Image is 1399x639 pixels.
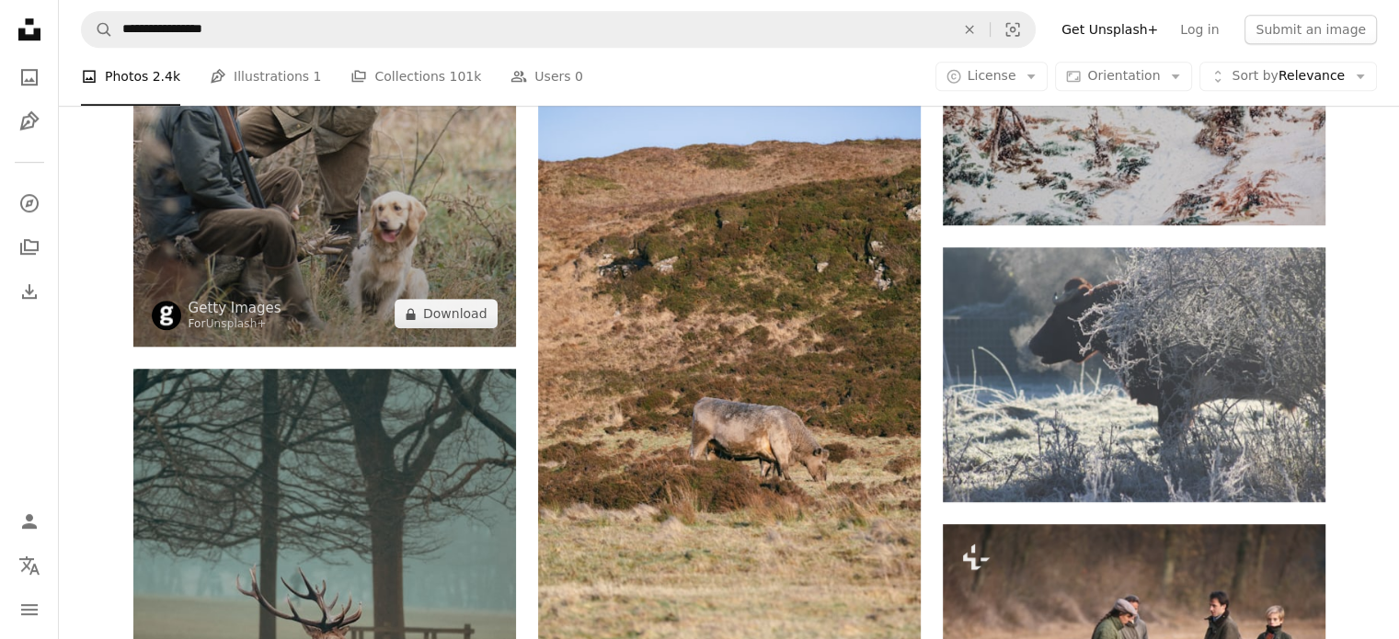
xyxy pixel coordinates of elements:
a: Illustrations 1 [210,48,321,107]
a: Photos [11,59,48,96]
a: Download History [11,273,48,310]
button: License [935,63,1049,92]
button: Download [395,299,498,328]
span: 0 [575,67,583,87]
a: Log in [1169,15,1230,44]
a: Users 0 [510,48,583,107]
span: Relevance [1232,68,1345,86]
span: Orientation [1087,69,1160,84]
button: Clear [949,12,990,47]
button: Search Unsplash [82,12,113,47]
span: 101k [449,67,481,87]
a: Collections [11,229,48,266]
a: Log in / Sign up [11,503,48,540]
button: Menu [11,591,48,628]
span: License [968,69,1016,84]
button: Sort byRelevance [1199,63,1377,92]
span: Sort by [1232,69,1278,84]
form: Find visuals sitewide [81,11,1036,48]
a: a cow standing in a field covered in frost [943,366,1325,382]
button: Orientation [1055,63,1192,92]
a: Explore [11,185,48,222]
a: Home — Unsplash [11,11,48,51]
a: Unsplash+ [206,317,267,330]
span: 1 [314,67,322,87]
img: a cow standing in a field covered in frost [943,247,1325,502]
div: For [189,317,281,332]
a: Collections 101k [350,48,481,107]
a: Getty Images [189,299,281,317]
button: Visual search [991,12,1035,47]
button: Language [11,547,48,584]
a: Get Unsplash+ [1050,15,1169,44]
a: A cow grazes on a grassy hillside. [538,383,921,400]
img: Go to Getty Images's profile [152,301,181,330]
button: Submit an image [1244,15,1377,44]
a: Illustrations [11,103,48,140]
